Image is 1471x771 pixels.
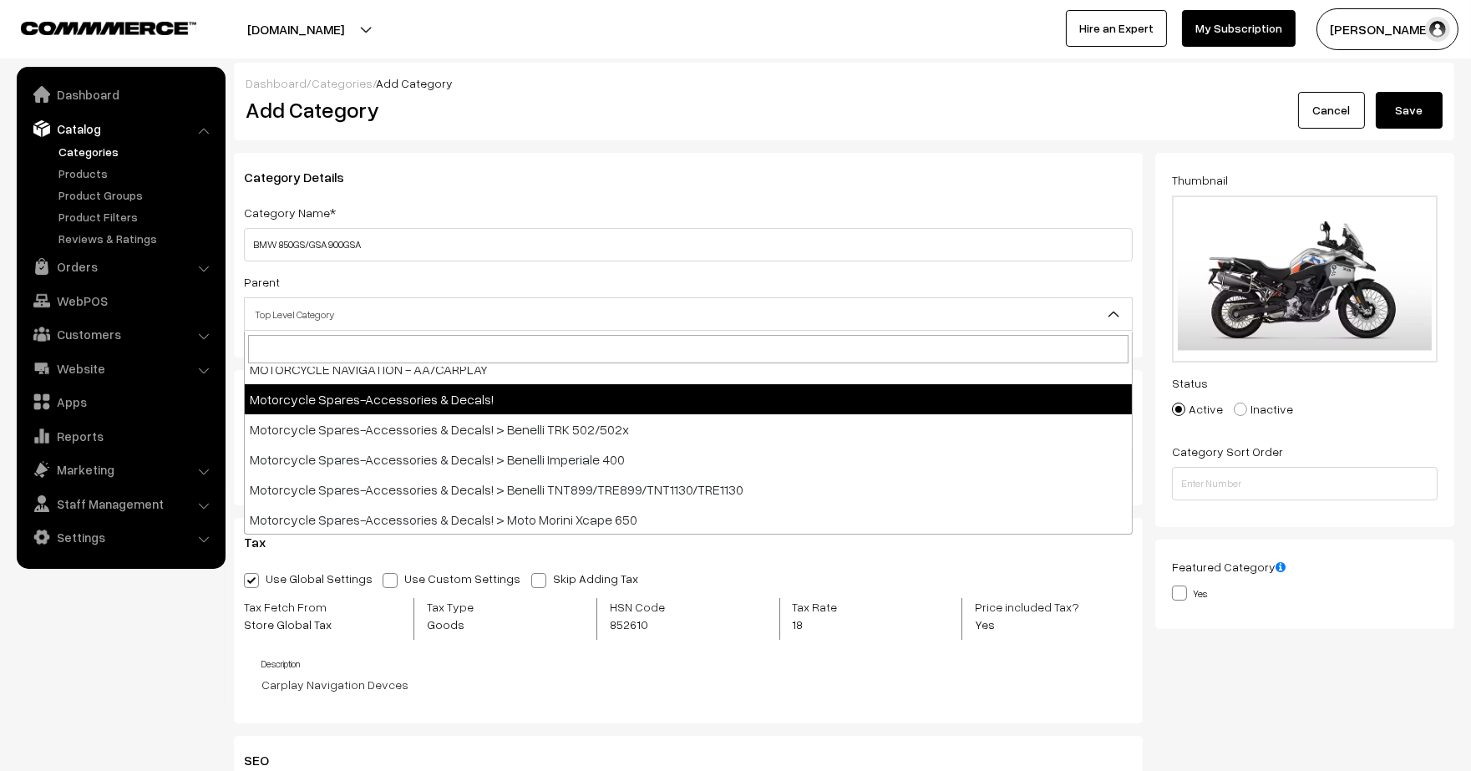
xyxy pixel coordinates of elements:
label: Category Name* [244,204,336,221]
li: Motorcycle Spares-Accessories & Decals! > Benelli TNT899/TRE899/TNT1130/TRE1130 [245,474,1132,505]
label: Yes [1172,584,1207,601]
span: Tax [244,534,286,550]
li: Motorcycle Spares-Accessories & Decals! > Moto Morini Xcape 650 [245,505,1132,535]
a: Categories [312,76,373,90]
h4: Description [261,658,1133,669]
div: / / [246,74,1443,92]
a: Hire an Expert [1066,10,1167,47]
img: COMMMERCE [21,22,196,34]
a: Reviews & Ratings [54,230,220,247]
label: Use Custom Settings [383,570,529,587]
a: Marketing [21,454,220,484]
label: Inactive [1234,400,1293,418]
a: Customers [21,319,220,349]
img: user [1425,17,1450,42]
li: Motorcycle Spares-Accessories & Decals! > Benelli Imperiale 400 [245,444,1132,474]
a: COMMMERCE [21,17,167,37]
h2: Add Category [246,97,1137,123]
label: Thumbnail [1172,171,1228,189]
label: Featured Category [1172,558,1286,576]
label: Tax Fetch From [244,598,401,633]
label: Status [1172,374,1208,392]
a: Settings [21,522,220,552]
a: Cancel [1298,92,1365,129]
li: MOTORCYCLE NAVIGATION - AA/CARPLAY [245,354,1132,384]
button: Save [1376,92,1443,129]
a: Reports [21,421,220,451]
label: HSN Code [610,598,703,633]
span: Goods [427,616,511,633]
span: Top Level Category [245,300,1132,329]
a: Product Filters [54,208,220,226]
a: WebPOS [21,286,220,316]
a: Apps [21,387,220,417]
a: Products [54,165,220,182]
span: 852610 [610,616,703,633]
a: Staff Management [21,489,220,519]
button: [DOMAIN_NAME] [189,8,403,50]
a: Product Groups [54,186,220,204]
label: Use Global Settings [244,570,373,587]
label: Tax Rate [793,598,849,633]
label: Category Sort Order [1172,443,1283,460]
a: Orders [21,251,220,282]
li: Motorcycle Spares-Accessories & Decals! [245,384,1132,414]
a: Catalog [21,114,220,144]
span: Add Category [376,76,453,90]
a: My Subscription [1182,10,1296,47]
span: SEO [244,752,289,768]
label: Parent [244,273,280,291]
label: Price included Tax? [975,598,1099,633]
span: Store Global Tax [244,616,401,633]
li: Motorcycle Spares-Accessories & Decals! > Benelli TRK 502/502x [245,414,1132,444]
span: Category Details [244,169,364,185]
span: 18 [793,616,849,633]
label: Active [1172,400,1223,418]
a: Dashboard [21,79,220,109]
label: Tax Type [427,598,511,633]
span: Top Level Category [244,297,1133,331]
input: Category Name [244,228,1133,261]
a: Categories [54,143,220,160]
button: [PERSON_NAME] [1316,8,1458,50]
a: Website [21,353,220,383]
input: Enter Number [1172,467,1438,500]
a: Dashboard [246,76,307,90]
span: Yes [975,616,1099,633]
p: Skip Adding Tax [553,571,638,586]
p: Carplay Navigation Devces [261,676,1133,693]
